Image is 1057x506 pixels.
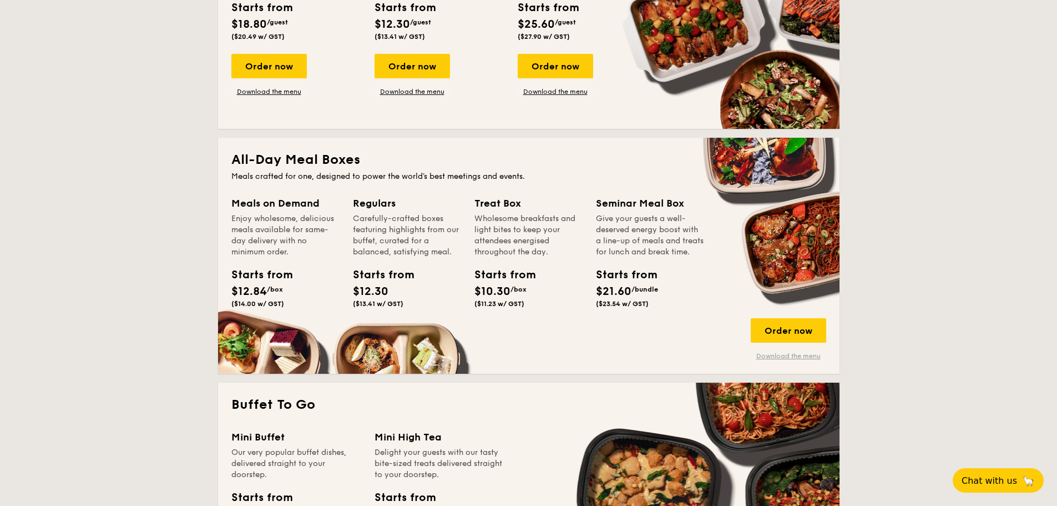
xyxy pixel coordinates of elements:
div: Starts from [231,267,281,283]
span: $21.60 [596,285,631,298]
button: Chat with us🦙 [953,468,1044,493]
div: Order now [518,54,593,78]
a: Download the menu [375,87,450,96]
span: $25.60 [518,18,555,31]
a: Download the menu [231,87,307,96]
div: Delight your guests with our tasty bite-sized treats delivered straight to your doorstep. [375,447,504,480]
div: Enjoy wholesome, delicious meals available for same-day delivery with no minimum order. [231,213,340,258]
span: ($14.00 w/ GST) [231,300,284,308]
span: /guest [267,18,288,26]
h2: All-Day Meal Boxes [231,151,826,169]
span: ($23.54 w/ GST) [596,300,649,308]
span: /guest [410,18,431,26]
span: $10.30 [474,285,510,298]
span: /box [510,285,527,293]
span: Chat with us [962,475,1017,486]
span: $12.30 [375,18,410,31]
div: Give your guests a well-deserved energy boost with a line-up of meals and treats for lunch and br... [596,213,704,258]
span: ($13.41 w/ GST) [375,33,425,41]
div: Treat Box [474,196,583,211]
span: $12.84 [231,285,267,298]
div: Mini Buffet [231,429,361,445]
div: Order now [751,318,826,343]
span: $12.30 [353,285,388,298]
div: Regulars [353,196,461,211]
div: Our very popular buffet dishes, delivered straight to your doorstep. [231,447,361,480]
div: Wholesome breakfasts and light bites to keep your attendees energised throughout the day. [474,213,583,258]
span: ($11.23 w/ GST) [474,300,524,308]
div: Starts from [474,267,524,283]
span: ($13.41 w/ GST) [353,300,403,308]
span: ($20.49 w/ GST) [231,33,285,41]
a: Download the menu [518,87,593,96]
div: Seminar Meal Box [596,196,704,211]
span: 🦙 [1021,474,1035,487]
div: Starts from [375,489,435,506]
span: ($27.90 w/ GST) [518,33,570,41]
div: Meals on Demand [231,196,340,211]
a: Download the menu [751,352,826,360]
div: Order now [375,54,450,78]
span: /bundle [631,285,658,293]
div: Starts from [353,267,403,283]
div: Carefully-crafted boxes featuring highlights from our buffet, curated for a balanced, satisfying ... [353,213,461,258]
h2: Buffet To Go [231,396,826,414]
span: /guest [555,18,576,26]
div: Starts from [231,489,292,506]
div: Starts from [596,267,646,283]
div: Order now [231,54,307,78]
span: $18.80 [231,18,267,31]
div: Meals crafted for one, designed to power the world's best meetings and events. [231,171,826,182]
div: Mini High Tea [375,429,504,445]
span: /box [267,285,283,293]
